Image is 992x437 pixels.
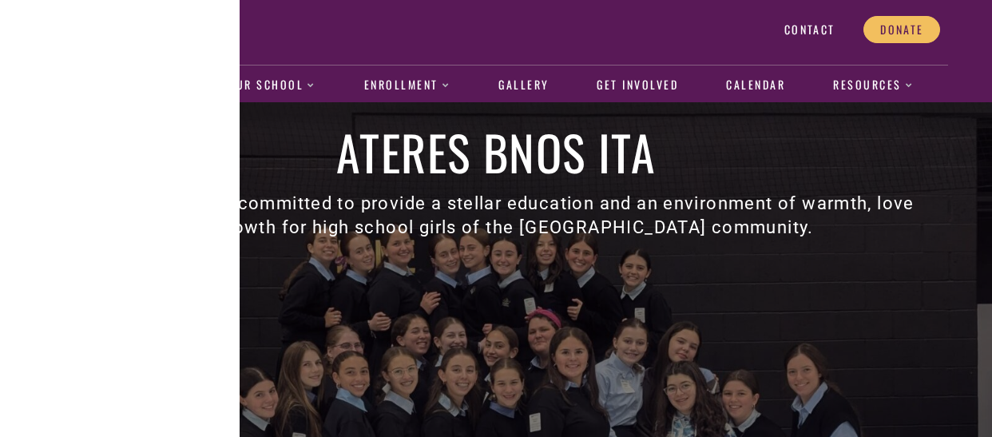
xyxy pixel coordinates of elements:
a: Donate [863,16,940,43]
h3: Ateres Bnos Ita is committed to provide a stellar education and an environment of warmth, love an... [66,192,926,240]
span: Contact [784,22,835,37]
a: Resources [825,67,923,104]
a: Enrollment [355,67,458,104]
a: Contact [768,16,851,43]
a: Calendar [718,67,794,104]
a: Our School [220,67,324,104]
span: Donate [880,22,923,37]
a: Gallery [490,67,558,104]
a: Get Involved [589,67,687,104]
h1: Ateres Bnos Ita [66,128,926,176]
